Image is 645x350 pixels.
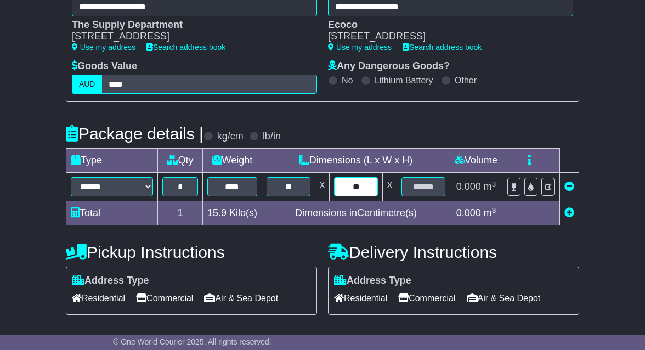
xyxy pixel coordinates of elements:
span: © One World Courier 2025. All rights reserved. [113,337,271,346]
td: Qty [157,149,202,173]
sup: 3 [492,206,496,214]
td: x [383,173,397,201]
span: Residential [334,290,387,307]
span: m [484,207,496,218]
td: Total [66,201,157,225]
span: Commercial [398,290,455,307]
a: Use my address [328,43,392,52]
label: No [342,75,353,86]
h4: Pickup Instructions [66,243,317,261]
td: Dimensions (L x W x H) [262,149,450,173]
label: Lithium Battery [375,75,433,86]
span: m [484,181,496,192]
h4: Delivery Instructions [328,243,579,261]
h4: Package details | [66,125,203,143]
a: Use my address [72,43,135,52]
td: 1 [157,201,202,225]
td: Kilo(s) [202,201,262,225]
span: Commercial [136,290,193,307]
label: Other [455,75,477,86]
div: [STREET_ADDRESS] [328,31,562,43]
div: The Supply Department [72,19,306,31]
a: Search address book [146,43,225,52]
label: Address Type [72,275,149,287]
span: Residential [72,290,125,307]
label: Goods Value [72,60,137,72]
span: Air & Sea Depot [204,290,278,307]
span: 15.9 [207,207,227,218]
td: Weight [202,149,262,173]
sup: 3 [492,180,496,188]
span: Air & Sea Depot [467,290,541,307]
a: Remove this item [564,181,574,192]
label: AUD [72,75,103,94]
td: Volume [450,149,502,173]
a: Add new item [564,207,574,218]
td: x [315,173,330,201]
label: lb/in [263,131,281,143]
td: Dimensions in Centimetre(s) [262,201,450,225]
label: Address Type [334,275,411,287]
span: 0.000 [456,207,481,218]
span: 0.000 [456,181,481,192]
a: Search address book [403,43,482,52]
label: Any Dangerous Goods? [328,60,450,72]
div: Ecoco [328,19,562,31]
div: [STREET_ADDRESS] [72,31,306,43]
label: kg/cm [217,131,244,143]
td: Type [66,149,157,173]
